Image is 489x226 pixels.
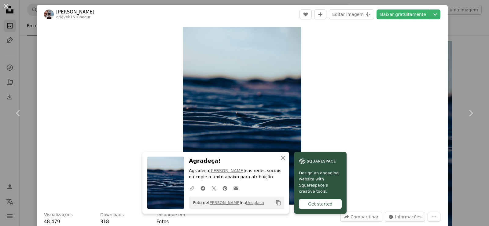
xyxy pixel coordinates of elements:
[156,219,169,224] a: Fotos
[246,200,264,205] a: Unsplash
[189,157,284,165] h3: Agradeça!
[351,212,379,221] span: Compartilhar
[44,9,54,19] img: Ir para o perfil de Kevin Grieve
[189,168,284,180] p: Agradeça nas redes sociais ou copie o texto abaixo para atribuição.
[395,212,421,221] span: Informações
[183,27,301,205] button: Ampliar esta imagem
[299,170,342,195] span: Design an engaging website with Squarespace’s creative tools.
[156,212,185,218] h3: Destaque em
[377,9,430,19] a: Baixar gratuitamente
[190,198,264,208] span: Foto de na
[44,212,73,218] h3: Visualizações
[183,27,301,205] img: Dunas de areia onduladas sob um céu crepuscular
[428,212,440,222] button: Mais ações
[329,9,374,19] button: Editar imagem
[100,212,124,218] h3: Downloads
[209,168,245,173] a: [PERSON_NAME]
[299,199,342,209] div: Get started
[430,9,440,19] button: Escolha o tamanho do download
[219,182,230,194] a: Compartilhar no Pinterest
[56,15,90,19] a: grievek1610begur
[208,182,219,194] a: Compartilhar no Twitter
[230,182,241,194] a: Compartilhar por e-mail
[314,9,326,19] button: Adicionar à coleção
[197,182,208,194] a: Compartilhar no Facebook
[100,219,109,224] span: 318
[56,9,94,15] a: [PERSON_NAME]
[340,212,382,222] button: Compartilhar esta imagem
[300,9,312,19] button: Curtir
[294,152,347,214] a: Design an engaging website with Squarespace’s creative tools.Get started
[208,200,241,205] a: [PERSON_NAME]
[299,157,336,166] img: file-1606177908946-d1eed1cbe4f5image
[452,84,489,143] a: Próximo
[273,198,284,208] button: Copiar para a área de transferência
[385,212,425,222] button: Estatísticas desta imagem
[44,219,60,224] span: 48.479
